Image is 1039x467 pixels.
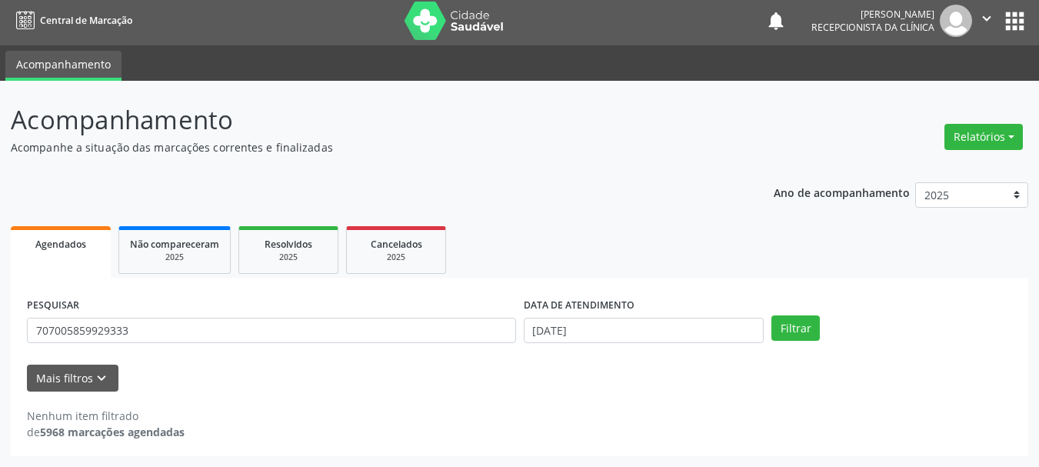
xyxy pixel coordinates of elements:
[27,294,79,318] label: PESQUISAR
[944,124,1023,150] button: Relatórios
[11,139,723,155] p: Acompanhe a situação das marcações correntes e finalizadas
[765,10,787,32] button: notifications
[524,294,634,318] label: DATA DE ATENDIMENTO
[27,365,118,392] button: Mais filtroskeyboard_arrow_down
[371,238,422,251] span: Cancelados
[811,21,934,34] span: Recepcionista da clínica
[1001,8,1028,35] button: apps
[35,238,86,251] span: Agendados
[130,238,219,251] span: Não compareceram
[524,318,764,344] input: Selecione um intervalo
[771,315,820,342] button: Filtrar
[40,14,132,27] span: Central de Marcação
[972,5,1001,37] button: 
[265,238,312,251] span: Resolvidos
[11,101,723,139] p: Acompanhamento
[130,252,219,263] div: 2025
[27,408,185,424] div: Nenhum item filtrado
[11,8,132,33] a: Central de Marcação
[5,51,122,81] a: Acompanhamento
[940,5,972,37] img: img
[93,370,110,387] i: keyboard_arrow_down
[978,10,995,27] i: 
[774,182,910,202] p: Ano de acompanhamento
[250,252,327,263] div: 2025
[40,425,185,439] strong: 5968 marcações agendadas
[27,318,516,344] input: Nome, CNS
[27,424,185,440] div: de
[358,252,435,263] div: 2025
[811,8,934,21] div: [PERSON_NAME]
